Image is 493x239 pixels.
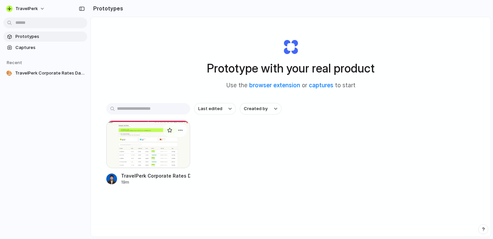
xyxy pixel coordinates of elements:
[15,5,38,12] span: TravelPerk
[3,3,48,14] button: TravelPerk
[226,81,355,90] span: Use the or to start
[3,43,87,53] a: Captures
[194,103,236,114] button: Last edited
[3,32,87,42] a: Prototypes
[309,82,333,89] a: captures
[240,103,281,114] button: Created by
[106,121,190,185] a: TravelPerk Corporate Rates DashboardTravelPerk Corporate Rates Dashboard19m
[91,4,123,12] h2: Prototypes
[121,172,190,179] div: TravelPerk Corporate Rates Dashboard
[121,179,190,185] div: 19m
[244,105,268,112] span: Created by
[3,68,87,78] a: 🎨TravelPerk Corporate Rates Dashboard
[198,105,222,112] span: Last edited
[207,59,375,77] h1: Prototype with your real product
[7,60,22,65] span: Recent
[15,70,85,77] span: TravelPerk Corporate Rates Dashboard
[249,82,300,89] a: browser extension
[15,44,85,51] span: Captures
[15,33,85,40] span: Prototypes
[6,70,12,77] div: 🎨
